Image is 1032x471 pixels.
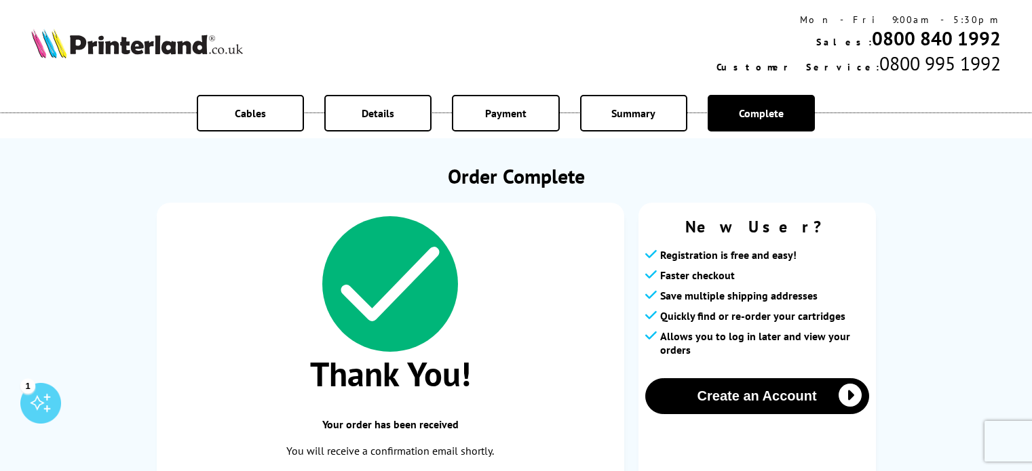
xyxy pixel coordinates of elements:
p: You will receive a confirmation email shortly. [170,442,611,460]
button: Create an Account [645,378,869,414]
span: Customer Service: [716,61,879,73]
div: 1 [20,378,35,393]
span: Your order has been received [170,417,611,431]
span: Summary [611,106,655,120]
div: Mon - Fri 9:00am - 5:30pm [716,14,1001,26]
a: 0800 840 1992 [872,26,1001,51]
span: Sales: [816,36,872,48]
span: Save multiple shipping addresses [660,289,818,302]
span: 0800 995 1992 [879,51,1001,76]
span: New User? [645,216,869,237]
img: Printerland Logo [31,28,243,58]
span: Payment [485,106,527,120]
h1: Order Complete [157,163,876,189]
span: Details [362,106,394,120]
span: Allows you to log in later and view your orders [660,329,869,356]
span: Faster checkout [660,268,735,282]
span: Cables [235,106,266,120]
span: Quickly find or re-order your cartridges [660,309,845,323]
span: Registration is free and easy! [660,248,797,262]
span: Thank You! [170,352,611,396]
span: Complete [739,106,784,120]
